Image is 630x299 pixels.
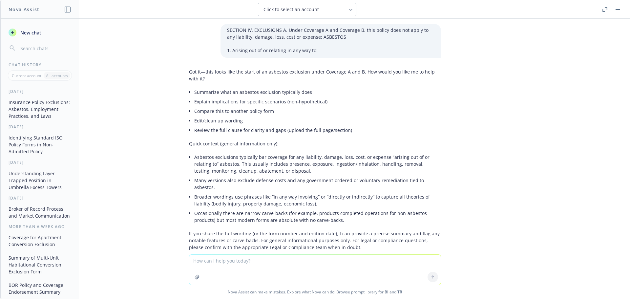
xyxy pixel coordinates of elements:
button: Summary of Multi-Unit Habitational Conversion Exclusion Form [6,252,74,277]
button: Understanding Layer Trapped Position in Umbrella Excess Towers [6,168,74,193]
li: Compare this to another policy form [194,106,441,116]
li: Review the full clause for clarity and gaps (upload the full page/section) [194,125,441,135]
li: Broader wordings use phrases like “in any way involving” or “directly or indirectly” to capture a... [194,192,441,208]
a: TR [397,289,402,295]
h1: Nova Assist [9,6,39,13]
button: Broker of Record Process and Market Communication [6,203,74,221]
input: Search chats [19,44,71,53]
button: New chat [6,27,74,38]
li: Summarize what an asbestos exclusion typically does [194,87,441,97]
div: [DATE] [1,124,79,130]
button: Coverage for Apartment Conversion Exclusion [6,232,74,250]
div: More than a week ago [1,224,79,229]
li: Occasionally there are narrow carve-backs (for example, products completed operations for non-asb... [194,208,441,225]
div: Chat History [1,62,79,68]
button: Insurance Policy Exclusions: Asbestos, Employment Practices, and Laws [6,97,74,121]
li: Asbestos exclusions typically bar coverage for any liability, damage, loss, cost, or expense “ari... [194,152,441,176]
p: SECTION IV. EXCLUSIONS A. Under Coverage A and Coverage B, this policy does not apply to any liab... [227,27,434,40]
button: BOR Policy and Coverage Endorsement Summary [6,280,74,297]
li: Explain implications for specific scenarios (non-hypothetical) [194,97,441,106]
div: [DATE] [1,89,79,94]
li: Edit/clean up wording [194,116,441,125]
li: Arising out of or relating in any way to: [232,46,434,55]
a: BI [385,289,388,295]
div: [DATE] [1,160,79,165]
span: Nova Assist can make mistakes. Explore what Nova can do: Browse prompt library for and [3,285,627,299]
p: Quick context (general information only): [189,140,441,147]
button: Identifying Standard ISO Policy Forms in Non-Admitted Policy [6,132,74,157]
li: Many versions also exclude defense costs and any government-ordered or voluntary remediation tied... [194,176,441,192]
p: If you share the full wording (or the form number and edition date), I can provide a precise summ... [189,230,441,251]
div: [DATE] [1,195,79,201]
span: New chat [19,29,41,36]
button: Click to select an account [258,3,356,16]
p: Got it—this looks like the start of an asbestos exclusion under Coverage A and B. How would you l... [189,68,441,82]
span: Click to select an account [263,6,319,13]
p: Current account [12,73,41,78]
p: All accounts [46,73,68,78]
